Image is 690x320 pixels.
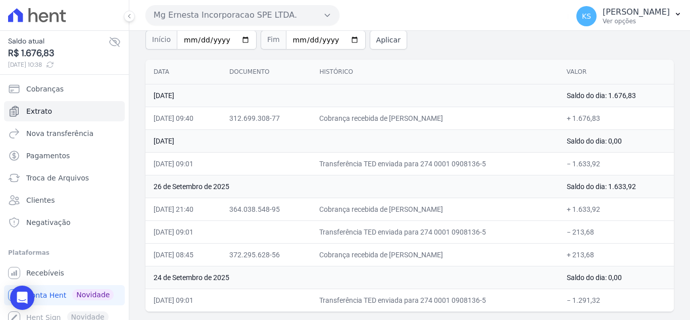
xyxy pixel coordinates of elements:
[145,243,221,266] td: [DATE] 08:45
[559,175,674,198] td: Saldo do dia: 1.633,92
[145,129,559,152] td: [DATE]
[145,289,221,311] td: [DATE] 09:01
[559,84,674,107] td: Saldo do dia: 1.676,83
[26,195,55,205] span: Clientes
[311,60,558,84] th: Histórico
[26,173,89,183] span: Troca de Arquivos
[145,84,559,107] td: [DATE]
[582,13,591,20] span: KS
[145,5,339,25] button: Mg Ernesta Incorporacao SPE LTDA.
[4,101,125,121] a: Extrato
[145,107,221,129] td: [DATE] 09:40
[4,190,125,210] a: Clientes
[311,198,558,220] td: Cobrança recebida de [PERSON_NAME]
[603,7,670,17] p: [PERSON_NAME]
[145,60,221,84] th: Data
[4,123,125,144] a: Nova transferência
[26,84,64,94] span: Cobranças
[145,198,221,220] td: [DATE] 21:40
[26,151,70,161] span: Pagamentos
[26,128,93,139] span: Nova transferência
[4,168,125,188] a: Troca de Arquivos
[26,217,71,227] span: Negativação
[559,266,674,289] td: Saldo do dia: 0,00
[145,266,559,289] td: 24 de Setembro de 2025
[8,36,109,47] span: Saldo atual
[8,247,121,259] div: Plataformas
[26,290,66,300] span: Conta Hent
[311,152,558,175] td: Transferência TED enviada para 274 0001 0908136-5
[4,285,125,305] a: Conta Hent Novidade
[221,198,311,220] td: 364.038.548-95
[559,243,674,266] td: + 213,68
[221,107,311,129] td: 312.699.308-77
[8,47,109,60] span: R$ 1.676,83
[261,30,286,50] span: Fim
[72,289,114,300] span: Novidade
[221,60,311,84] th: Documento
[221,243,311,266] td: 372.295.628-56
[26,268,64,278] span: Recebíveis
[559,198,674,220] td: + 1.633,92
[370,30,407,50] button: Aplicar
[559,60,674,84] th: Valor
[4,79,125,99] a: Cobranças
[311,107,558,129] td: Cobrança recebida de [PERSON_NAME]
[311,243,558,266] td: Cobrança recebida de [PERSON_NAME]
[145,175,559,198] td: 26 de Setembro de 2025
[8,60,109,69] span: [DATE] 10:38
[559,152,674,175] td: − 1.633,92
[559,289,674,311] td: − 1.291,32
[145,152,221,175] td: [DATE] 09:01
[559,220,674,243] td: − 213,68
[4,146,125,166] a: Pagamentos
[311,289,558,311] td: Transferência TED enviada para 274 0001 0908136-5
[311,220,558,243] td: Transferência TED enviada para 274 0001 0908136-5
[559,129,674,152] td: Saldo do dia: 0,00
[10,286,34,310] div: Open Intercom Messenger
[145,30,177,50] span: Início
[559,107,674,129] td: + 1.676,83
[603,17,670,25] p: Ver opções
[145,220,221,243] td: [DATE] 09:01
[568,2,690,30] button: KS [PERSON_NAME] Ver opções
[26,106,52,116] span: Extrato
[4,212,125,233] a: Negativação
[4,263,125,283] a: Recebíveis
